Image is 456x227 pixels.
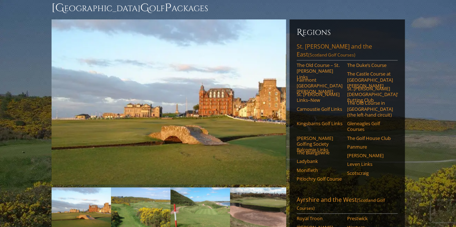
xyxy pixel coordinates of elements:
a: [PERSON_NAME] [347,153,393,158]
span: G [140,1,149,15]
span: (Scotland Golf Courses) [308,52,355,58]
span: P [165,1,172,15]
a: Royal Troon [297,215,342,221]
a: The Golf House Club [347,135,393,141]
a: Monifieth [297,167,342,173]
a: Panmure [347,144,393,150]
a: Fairmont [GEOGRAPHIC_DATA][PERSON_NAME] [297,77,342,95]
h1: [GEOGRAPHIC_DATA] olf ackages [52,1,405,15]
a: [PERSON_NAME] Golfing Society Balcomie Links [297,135,342,153]
a: Scotscraig [347,170,393,176]
a: The Old Course in [GEOGRAPHIC_DATA] (the left-hand circuit) [347,100,393,118]
a: The Old Course – St. [PERSON_NAME] Links [297,62,342,80]
a: St. [PERSON_NAME] [DEMOGRAPHIC_DATA]’ Putting Club [347,86,393,103]
a: Leven Links [347,161,393,167]
span: (Scotland Golf Courses) [297,197,385,211]
a: The Castle Course at [GEOGRAPHIC_DATA][PERSON_NAME] [347,71,393,88]
a: Gleneagles Golf Courses [347,121,393,132]
a: Pitlochry Golf Course [297,176,342,182]
a: The Blairgowrie [297,150,342,155]
a: Carnoustie Golf Links [297,106,342,112]
a: Ladybank [297,158,342,164]
a: Kingsbarns Golf Links [297,121,342,126]
a: The Duke’s Course [347,62,393,68]
a: St. [PERSON_NAME] Links–New [297,91,342,103]
a: Prestwick [347,215,393,221]
a: Ayrshire and the West(Scotland Golf Courses) [297,196,398,214]
a: St. [PERSON_NAME] and the East(Scotland Golf Courses) [297,42,398,60]
h6: Regions [297,27,398,38]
